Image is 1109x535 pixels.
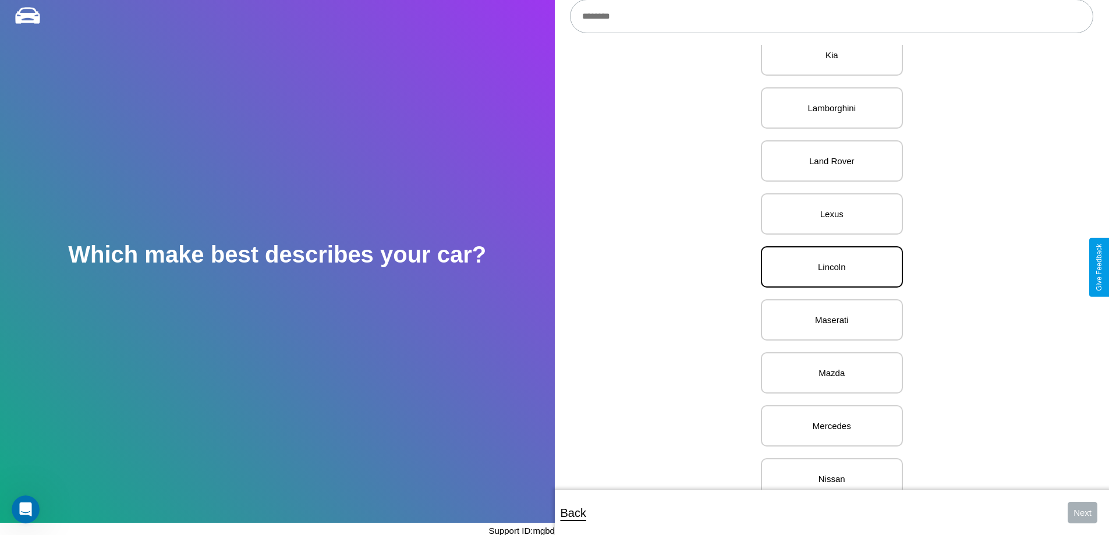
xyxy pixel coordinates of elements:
[774,365,890,381] p: Mazda
[774,471,890,487] p: Nissan
[774,100,890,116] p: Lamborghini
[774,47,890,63] p: Kia
[774,259,890,275] p: Lincoln
[12,495,40,523] iframe: Intercom live chat
[774,312,890,328] p: Maserati
[68,242,486,268] h2: Which make best describes your car?
[561,502,586,523] p: Back
[774,153,890,169] p: Land Rover
[774,418,890,434] p: Mercedes
[1095,244,1103,291] div: Give Feedback
[774,206,890,222] p: Lexus
[1068,502,1097,523] button: Next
